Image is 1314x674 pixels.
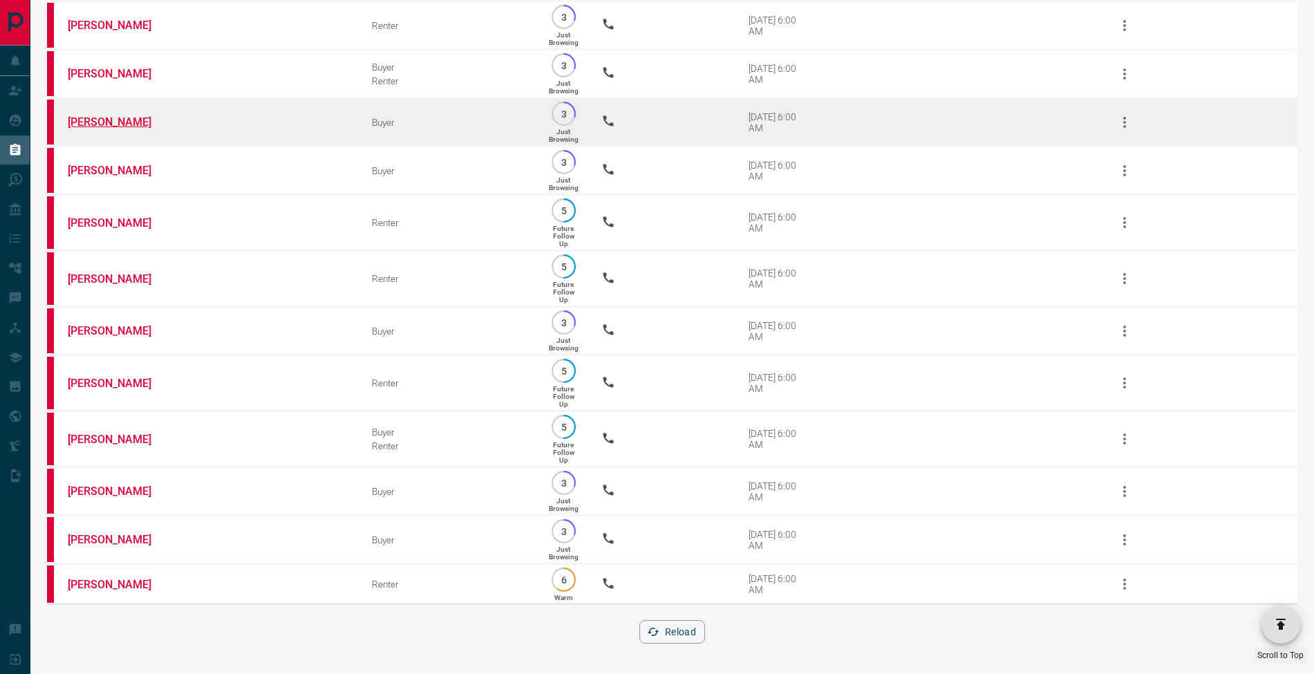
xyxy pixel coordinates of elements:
a: [PERSON_NAME] [68,67,171,80]
a: [PERSON_NAME] [68,578,171,591]
p: 5 [559,205,569,216]
p: Just Browsing [549,545,579,561]
a: [PERSON_NAME] [68,272,171,285]
p: 3 [559,317,569,328]
a: [PERSON_NAME] [68,533,171,546]
p: Future Follow Up [553,281,574,303]
a: [PERSON_NAME] [68,216,171,230]
div: Renter [372,377,526,389]
div: [DATE] 6:00 AM [749,212,807,234]
div: Buyer [372,62,526,73]
p: 3 [559,60,569,71]
p: Just Browsing [549,128,579,143]
div: Buyer [372,486,526,497]
div: Buyer [372,165,526,176]
p: 3 [559,12,569,22]
div: [DATE] 6:00 AM [749,372,807,394]
p: Just Browsing [549,176,579,191]
div: Renter [372,440,526,451]
div: property.ca [47,308,54,353]
div: Renter [372,579,526,590]
a: [PERSON_NAME] [68,324,171,337]
div: property.ca [47,3,54,48]
div: Renter [372,217,526,228]
p: 3 [559,478,569,488]
a: [PERSON_NAME] [68,485,171,498]
a: [PERSON_NAME] [68,377,171,390]
p: 5 [559,261,569,272]
div: [DATE] 6:00 AM [749,428,807,450]
p: 5 [559,366,569,376]
p: Just Browsing [549,31,579,46]
p: 3 [559,109,569,119]
div: property.ca [47,148,54,193]
button: Reload [639,620,705,644]
div: [DATE] 6:00 AM [749,111,807,133]
p: Just Browsing [549,497,579,512]
a: [PERSON_NAME] [68,19,171,32]
div: Renter [372,273,526,284]
div: Buyer [372,427,526,438]
p: 3 [559,157,569,167]
p: 6 [559,574,569,585]
div: property.ca [47,413,54,465]
div: [DATE] 6:00 AM [749,160,807,182]
div: property.ca [47,196,54,249]
p: 5 [559,422,569,432]
div: property.ca [47,469,54,514]
p: Just Browsing [549,337,579,352]
div: Buyer [372,326,526,337]
div: [DATE] 6:00 AM [749,15,807,37]
div: property.ca [47,357,54,409]
div: property.ca [47,517,54,562]
div: [DATE] 6:00 AM [749,573,807,595]
div: [DATE] 6:00 AM [749,268,807,290]
a: [PERSON_NAME] [68,115,171,129]
div: [DATE] 6:00 AM [749,529,807,551]
p: Just Browsing [549,79,579,95]
div: Buyer [372,534,526,545]
div: Renter [372,20,526,31]
a: [PERSON_NAME] [68,164,171,177]
p: Future Follow Up [553,385,574,408]
div: property.ca [47,565,54,603]
p: 3 [559,526,569,536]
div: [DATE] 6:00 AM [749,320,807,342]
div: property.ca [47,51,54,96]
p: Future Follow Up [553,225,574,247]
div: property.ca [47,252,54,305]
div: property.ca [47,100,54,144]
p: Future Follow Up [553,441,574,464]
div: Renter [372,75,526,86]
a: [PERSON_NAME] [68,433,171,446]
span: Scroll to Top [1257,650,1304,660]
p: Warm [554,594,573,601]
div: Buyer [372,117,526,128]
div: [DATE] 6:00 AM [749,480,807,503]
div: [DATE] 6:00 AM [749,63,807,85]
